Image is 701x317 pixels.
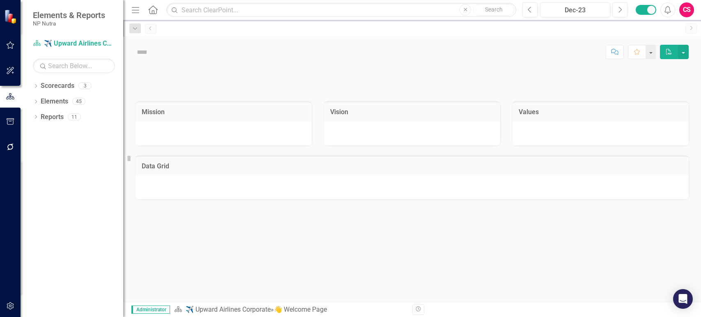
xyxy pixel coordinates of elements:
[174,305,406,315] div: »
[673,289,693,309] div: Open Intercom Messenger
[274,306,327,313] div: 👋 Welcome Page
[72,98,85,105] div: 45
[186,306,271,313] a: ✈️ Upward Airlines Corporate
[679,2,694,17] button: CS
[543,5,607,15] div: Dec-23
[33,20,105,27] small: NP Nutra
[78,83,92,90] div: 3
[136,46,149,59] img: Not Defined
[33,10,105,20] span: Elements & Reports
[4,9,18,23] img: ClearPoint Strategy
[131,306,170,314] span: Administrator
[68,113,81,120] div: 11
[485,6,503,13] span: Search
[473,4,514,16] button: Search
[33,59,115,73] input: Search Below...
[41,97,68,106] a: Elements
[540,2,610,17] button: Dec-23
[41,113,64,122] a: Reports
[166,3,516,17] input: Search ClearPoint...
[33,39,115,48] a: ✈️ Upward Airlines Corporate
[41,81,74,91] a: Scorecards
[142,163,683,170] h3: Data Grid
[142,108,306,116] h3: Mission
[330,108,494,116] h3: Vision
[519,108,683,116] h3: Values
